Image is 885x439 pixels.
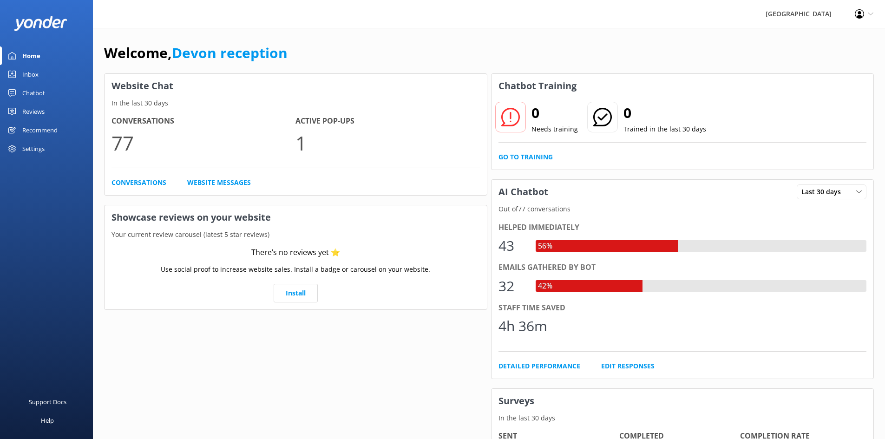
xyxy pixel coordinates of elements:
[536,240,555,252] div: 56%
[531,102,578,124] h2: 0
[295,115,479,127] h4: Active Pop-ups
[623,102,706,124] h2: 0
[105,205,487,229] h3: Showcase reviews on your website
[623,124,706,134] p: Trained in the last 30 days
[29,393,66,411] div: Support Docs
[492,389,874,413] h3: Surveys
[187,177,251,188] a: Website Messages
[105,98,487,108] p: In the last 30 days
[14,16,67,31] img: yonder-white-logo.png
[22,46,40,65] div: Home
[251,247,340,259] div: There’s no reviews yet ⭐
[22,139,45,158] div: Settings
[492,74,583,98] h3: Chatbot Training
[498,361,580,371] a: Detailed Performance
[41,411,54,430] div: Help
[111,127,295,158] p: 77
[498,315,547,337] div: 4h 36m
[801,187,846,197] span: Last 30 days
[22,84,45,102] div: Chatbot
[22,121,58,139] div: Recommend
[105,74,487,98] h3: Website Chat
[104,42,288,64] h1: Welcome,
[531,124,578,134] p: Needs training
[498,222,867,234] div: Helped immediately
[492,180,555,204] h3: AI Chatbot
[498,302,867,314] div: Staff time saved
[492,204,874,214] p: Out of 77 conversations
[111,115,295,127] h4: Conversations
[161,264,430,275] p: Use social proof to increase website sales. Install a badge or carousel on your website.
[536,280,555,292] div: 42%
[498,275,526,297] div: 32
[111,177,166,188] a: Conversations
[498,235,526,257] div: 43
[172,43,288,62] a: Devon reception
[22,102,45,121] div: Reviews
[492,413,874,423] p: In the last 30 days
[295,127,479,158] p: 1
[601,361,655,371] a: Edit Responses
[498,152,553,162] a: Go to Training
[498,262,867,274] div: Emails gathered by bot
[22,65,39,84] div: Inbox
[105,229,487,240] p: Your current review carousel (latest 5 star reviews)
[274,284,318,302] a: Install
